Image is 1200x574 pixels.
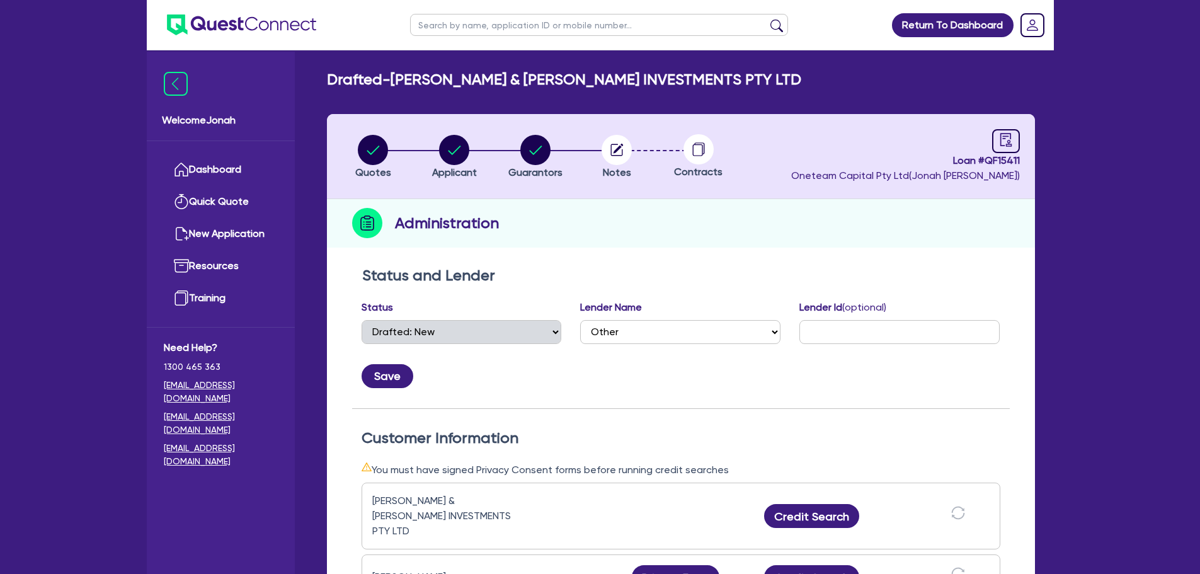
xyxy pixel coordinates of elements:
[362,429,1000,447] h2: Customer Information
[362,462,372,472] span: warning
[395,212,499,234] h2: Administration
[601,134,632,181] button: Notes
[764,504,860,528] button: Credit Search
[951,506,965,520] span: sync
[791,153,1020,168] span: Loan # QF15411
[842,301,886,313] span: (optional)
[508,166,563,178] span: Guarantors
[508,134,563,181] button: Guarantors
[164,340,278,355] span: Need Help?
[164,72,188,96] img: icon-menu-close
[372,493,530,539] div: [PERSON_NAME] & [PERSON_NAME] INVESTMENTS PTY LTD
[164,379,278,405] a: [EMAIL_ADDRESS][DOMAIN_NAME]
[892,13,1014,37] a: Return To Dashboard
[362,462,1000,478] div: You must have signed Privacy Consent forms before running credit searches
[174,194,189,209] img: quick-quote
[580,300,642,315] label: Lender Name
[162,113,280,128] span: Welcome Jonah
[164,442,278,468] a: [EMAIL_ADDRESS][DOMAIN_NAME]
[164,250,278,282] a: Resources
[164,218,278,250] a: New Application
[674,166,723,178] span: Contracts
[174,258,189,273] img: resources
[164,282,278,314] a: Training
[431,134,477,181] button: Applicant
[603,166,631,178] span: Notes
[432,166,477,178] span: Applicant
[164,186,278,218] a: Quick Quote
[164,360,278,374] span: 1300 465 363
[362,267,1000,285] h2: Status and Lender
[947,505,969,527] button: sync
[791,169,1020,181] span: Oneteam Capital Pty Ltd ( Jonah [PERSON_NAME] )
[1016,9,1049,42] a: Dropdown toggle
[352,208,382,238] img: step-icon
[999,133,1013,147] span: audit
[164,154,278,186] a: Dashboard
[174,226,189,241] img: new-application
[327,71,801,89] h2: Drafted - [PERSON_NAME] & [PERSON_NAME] INVESTMENTS PTY LTD
[362,364,413,388] button: Save
[355,166,391,178] span: Quotes
[164,410,278,437] a: [EMAIL_ADDRESS][DOMAIN_NAME]
[362,300,393,315] label: Status
[355,134,392,181] button: Quotes
[410,14,788,36] input: Search by name, application ID or mobile number...
[167,14,316,35] img: quest-connect-logo-blue
[799,300,886,315] label: Lender Id
[174,290,189,306] img: training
